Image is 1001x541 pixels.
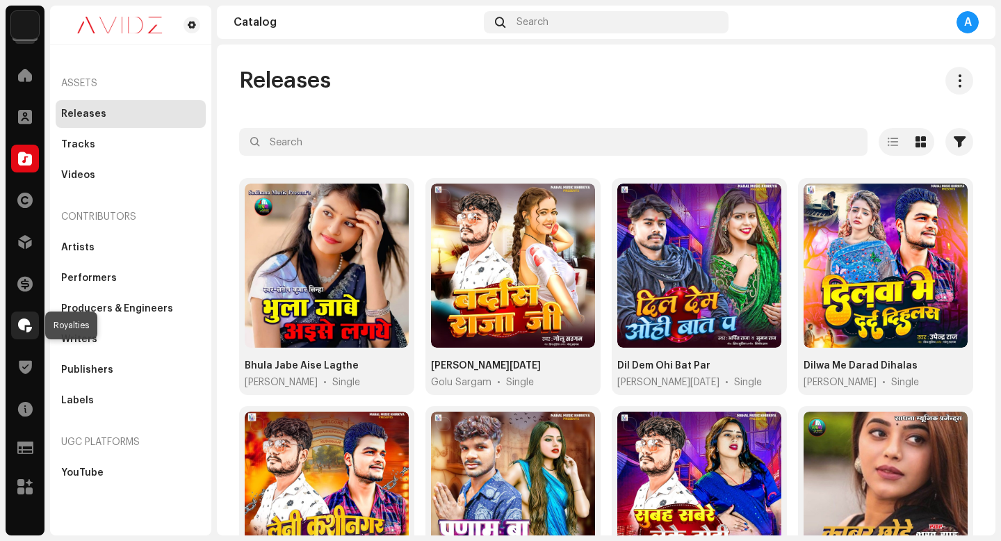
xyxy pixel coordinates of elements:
[957,11,979,33] div: A
[61,242,95,253] div: Artists
[332,376,360,389] div: Single
[431,376,491,389] span: Golu Sargam
[431,359,541,373] div: Bardas Raja Ji
[245,376,318,389] span: Santosh Kumar Sinha
[61,467,104,478] div: YouTube
[617,376,719,389] span: Arpit Raja
[734,376,762,389] div: Single
[56,356,206,384] re-m-nav-item: Publishers
[61,108,106,120] div: Releases
[61,364,113,376] div: Publishers
[56,200,206,234] re-a-nav-header: Contributors
[61,17,178,33] img: 0c631eef-60b6-411a-a233-6856366a70de
[56,426,206,459] re-a-nav-header: UGC Platforms
[725,376,729,389] span: •
[56,100,206,128] re-m-nav-item: Releases
[56,131,206,159] re-m-nav-item: Tracks
[11,11,39,39] img: 10d72f0b-d06a-424f-aeaa-9c9f537e57b6
[239,128,868,156] input: Search
[61,170,95,181] div: Videos
[56,67,206,100] re-a-nav-header: Assets
[61,334,97,345] div: Writers
[891,376,919,389] div: Single
[56,264,206,292] re-m-nav-item: Performers
[56,325,206,353] re-m-nav-item: Writers
[497,376,500,389] span: •
[506,376,534,389] div: Single
[239,67,331,95] span: Releases
[56,387,206,414] re-m-nav-item: Labels
[61,139,95,150] div: Tracks
[516,17,548,28] span: Search
[323,376,327,389] span: •
[617,359,710,373] div: Dil Dem Ohi Bat Par
[61,395,94,406] div: Labels
[882,376,886,389] span: •
[804,359,918,373] div: Dilwa Me Darad Dihalas
[61,303,173,314] div: Producers & Engineers
[56,161,206,189] re-m-nav-item: Videos
[56,295,206,323] re-m-nav-item: Producers & Engineers
[61,273,117,284] div: Performers
[56,234,206,261] re-m-nav-item: Artists
[804,376,877,389] span: Upendra Raj
[245,359,359,373] div: Bhula Jabe Aise Lagthe
[56,459,206,487] re-m-nav-item: YouTube
[234,17,478,28] div: Catalog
